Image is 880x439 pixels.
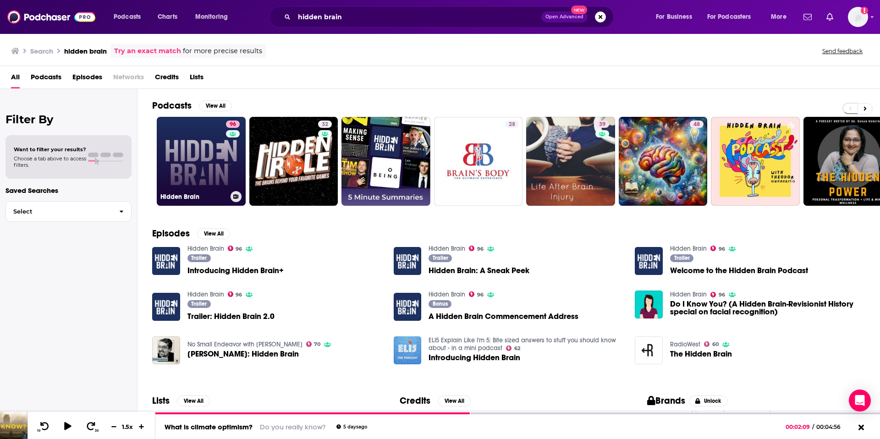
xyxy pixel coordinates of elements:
div: Search podcasts, credits, & more... [278,6,622,27]
a: 96 [228,246,242,251]
span: 96 [477,247,484,251]
span: 28 [509,120,515,129]
a: 96 [469,246,484,251]
span: Trailer: Hidden Brain 2.0 [187,313,275,320]
a: Do you really know? [260,423,325,431]
a: Episodes [72,70,102,88]
input: Search podcasts, credits, & more... [294,10,541,24]
a: EpisodesView All [152,228,230,239]
button: 30 [83,421,100,433]
a: 96 [710,246,725,251]
svg: Add a profile image [861,7,868,14]
span: 96 [477,293,484,297]
button: open menu [764,10,798,24]
div: Open Intercom Messenger [849,390,871,412]
button: Send feedback [819,47,865,55]
a: Welcome to the Hidden Brain Podcast [635,247,663,275]
span: Want to filter your results? [14,146,86,153]
span: / [812,423,814,430]
span: 96 [236,247,242,251]
span: 70 [314,342,320,346]
span: Networks [113,70,144,88]
button: View All [438,395,471,406]
span: Welcome to the Hidden Brain Podcast [670,267,808,274]
a: No Small Endeavor with Lee C. Camp [187,340,302,348]
span: 48 [693,120,700,129]
button: Select [5,201,132,222]
span: The Hidden Brain [670,350,732,358]
span: For Business [656,11,692,23]
h2: Filter By [5,113,132,126]
a: Do I Know You? (A Hidden Brain-Revisionist History special on facial recognition) [635,291,663,318]
img: Trailer: Hidden Brain 2.0 [152,293,180,321]
h2: Podcasts [152,100,192,111]
span: Charts [158,11,177,23]
a: Introducing Hidden Brain+ [187,267,284,274]
a: 62 [506,346,520,351]
button: open menu [649,10,704,24]
a: Try an exact match [114,46,181,56]
button: open menu [107,10,153,24]
a: 39 [526,117,615,206]
h3: Hidden Brain [160,193,227,201]
a: Podcasts [31,70,61,88]
h3: hidden brain [64,47,107,55]
span: 60 [712,342,719,346]
span: Introducing Hidden Brain [429,354,520,362]
a: Podchaser - Follow, Share and Rate Podcasts [7,8,95,26]
h2: Episodes [152,228,190,239]
button: View All [197,228,230,239]
img: User Profile [848,7,868,27]
a: All [11,70,20,88]
span: Trailer [674,255,690,261]
span: 30 [95,429,99,433]
img: Hidden Brain: A Sneak Peek [394,247,422,275]
a: Hidden Brain [670,291,707,298]
img: The Hidden Brain [635,336,663,364]
img: Introducing Hidden Brain+ [152,247,180,275]
h2: Lists [152,395,170,406]
a: A Hidden Brain Commencement Address [429,313,578,320]
a: Do I Know You? (A Hidden Brain-Revisionist History special on facial recognition) [670,300,865,316]
a: Credits [155,70,179,88]
a: PodcastsView All [152,100,232,111]
span: 96 [236,293,242,297]
a: 96 [226,121,240,128]
a: Show notifications dropdown [800,9,815,25]
a: Hidden Brain: A Sneak Peek [429,267,529,274]
button: Open AdvancedNew [541,11,588,22]
span: Select [6,209,112,214]
a: Hidden Brain [187,291,224,298]
span: More [771,11,786,23]
h2: Credits [400,395,430,406]
a: 32 [318,121,332,128]
h3: Search [30,47,53,55]
a: Hidden Brain [429,291,465,298]
a: Lists [190,70,203,88]
div: 5 days ago [336,424,367,429]
span: 00:04:56 [814,423,850,430]
a: 60 [704,341,719,347]
a: Introducing Hidden Brain [394,336,422,364]
p: Access sponsor history on the top 5,000 podcasts. [647,410,865,417]
span: 39 [599,120,605,129]
span: 62 [514,346,520,351]
span: Bonus [433,301,448,307]
span: 96 [719,293,725,297]
a: ELI5 Explain Like I'm 5: Bite sized answers to stuff you should know about - in a mini podcast [429,336,616,352]
a: 32 [249,117,338,206]
span: [PERSON_NAME]: Hidden Brain [187,350,299,358]
a: 39 [595,121,609,128]
h2: Brands [647,395,685,406]
button: View All [177,395,210,406]
a: 96 [710,292,725,297]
